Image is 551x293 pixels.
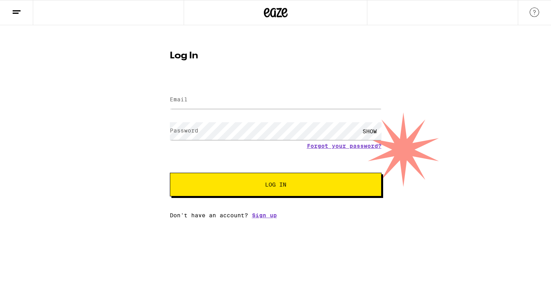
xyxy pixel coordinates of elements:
label: Email [170,96,188,103]
button: Log In [170,173,382,196]
span: Log In [265,182,286,187]
a: Sign up [252,212,277,218]
div: Don't have an account? [170,212,382,218]
div: SHOW [358,122,382,140]
label: Password [170,127,198,134]
input: Email [170,91,382,109]
a: Forgot your password? [307,143,382,149]
h1: Log In [170,51,382,61]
